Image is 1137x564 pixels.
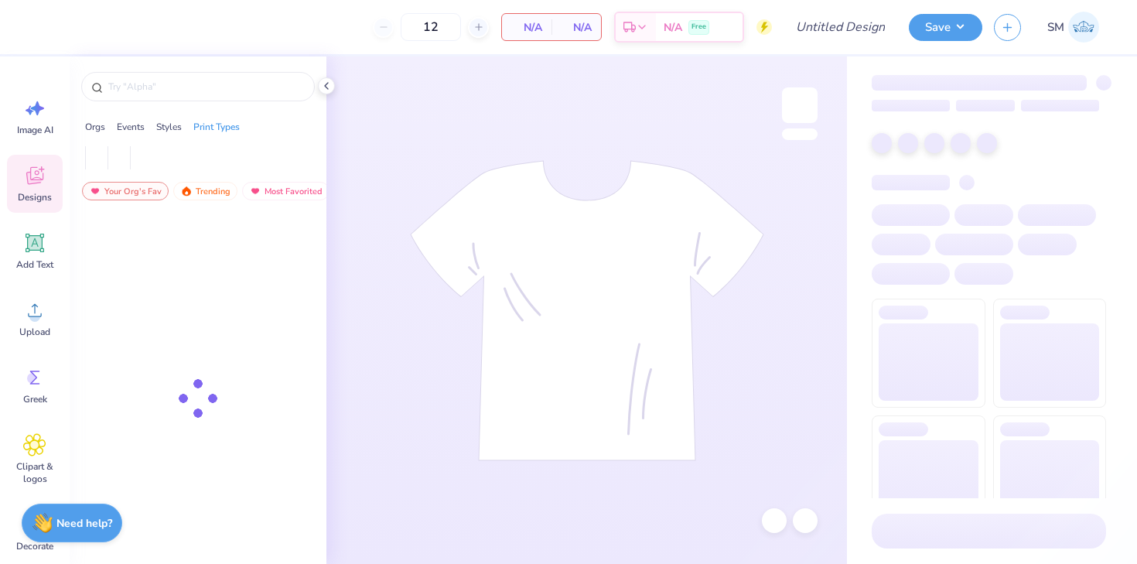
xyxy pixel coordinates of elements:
[401,13,461,41] input: – –
[1068,12,1099,43] img: Savannah Martin
[16,258,53,271] span: Add Text
[85,120,105,134] div: Orgs
[17,124,53,136] span: Image AI
[107,79,305,94] input: Try "Alpha"
[664,19,682,36] span: N/A
[1040,12,1106,43] a: SM
[1047,19,1064,36] span: SM
[784,12,897,43] input: Untitled Design
[56,516,112,531] strong: Need help?
[249,186,261,197] img: most_fav.gif
[16,540,53,552] span: Decorate
[193,120,240,134] div: Print Types
[156,120,182,134] div: Styles
[511,19,542,36] span: N/A
[89,186,101,197] img: most_fav.gif
[242,182,329,200] div: Most Favorited
[117,120,145,134] div: Events
[691,22,706,32] span: Free
[173,182,237,200] div: Trending
[561,19,592,36] span: N/A
[909,14,982,41] button: Save
[410,160,764,461] img: tee-skeleton.svg
[23,393,47,405] span: Greek
[9,460,60,485] span: Clipart & logos
[19,326,50,338] span: Upload
[180,186,193,197] img: trending.gif
[18,191,52,203] span: Designs
[82,182,169,200] div: Your Org's Fav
